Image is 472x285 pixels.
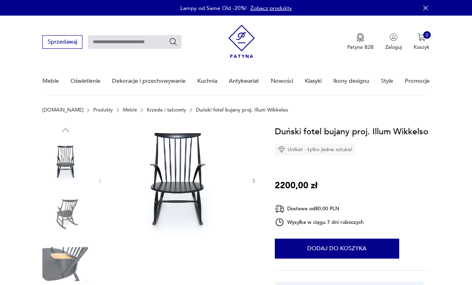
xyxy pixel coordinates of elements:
a: Oświetlenie [70,67,100,95]
a: Klasyki [305,67,322,95]
button: 0Koszyk [414,33,430,51]
img: Ikona medalu [356,33,364,42]
a: Ikona medaluPatyna B2B [347,33,374,51]
img: Zdjęcie produktu Duński fotel bujany proj. Illum Wikkelso [42,140,88,185]
a: Dekoracje i przechowywanie [112,67,186,95]
a: Antykwariat [229,67,259,95]
a: Meble [123,107,137,113]
div: Unikat - tylko jedna sztuka! [275,143,356,155]
a: [DOMAIN_NAME] [42,107,83,113]
a: Kuchnia [197,67,217,95]
a: Produkty [93,107,113,113]
a: Nowości [271,67,293,95]
button: Dodaj do koszyka [275,239,399,259]
img: Ikona koszyka [418,33,426,41]
p: 2200,00 zł [275,179,318,192]
h1: Duński fotel bujany proj. Illum Wikkelso [275,125,428,138]
a: Style [381,67,393,95]
div: Dostawa od 80,00 PLN [275,204,364,214]
a: Krzesła i taborety [147,107,186,113]
a: Promocje [405,67,430,95]
a: Meble [42,67,59,95]
p: Koszyk [414,44,430,51]
img: Ikona dostawy [275,204,284,214]
p: Lampy od Same Old -20%! [180,4,247,12]
a: Ikony designu [333,67,369,95]
div: 0 [423,31,431,39]
img: Zdjęcie produktu Duński fotel bujany proj. Illum Wikkelso [110,125,244,236]
img: Ikona diamentu [278,146,285,153]
p: Duński fotel bujany proj. Illum Wikkelso [196,107,288,113]
a: Zobacz produkty [250,4,292,12]
a: Sprzedawaj [42,40,82,45]
div: Wysyłka w ciągu 7 dni roboczych [275,217,364,227]
p: Zaloguj [385,44,402,51]
img: Patyna - sklep z meblami i dekoracjami vintage [228,22,255,61]
img: Zdjęcie produktu Duński fotel bujany proj. Illum Wikkelso [42,190,88,236]
button: Zaloguj [385,33,402,51]
p: Patyna B2B [347,44,374,51]
button: Patyna B2B [347,33,374,51]
img: Ikonka użytkownika [390,33,398,41]
button: Szukaj [169,38,178,46]
button: Sprzedawaj [42,35,82,48]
